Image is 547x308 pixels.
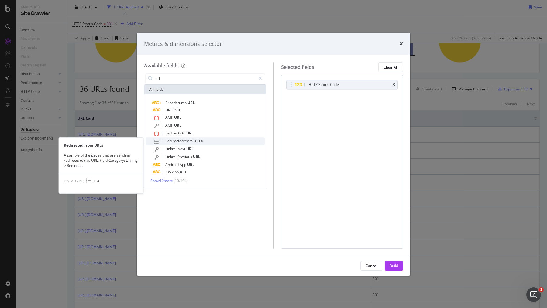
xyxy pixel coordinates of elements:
[165,169,172,174] span: iOS
[194,138,203,144] span: URLs
[144,40,222,48] div: Metrics & dimensions selector
[392,83,395,86] div: times
[308,82,339,88] div: HTTP Status Code
[165,162,180,167] span: Android
[526,287,541,302] iframe: Intercom live chat
[286,80,398,89] div: HTTP Status Codetimes
[384,65,398,70] div: Clear All
[187,100,195,105] span: URL
[165,115,174,120] span: AMP
[174,123,181,128] span: URL
[186,130,194,136] span: URL
[165,123,174,128] span: AMP
[390,263,398,268] div: Build
[399,40,403,48] div: times
[144,62,179,69] div: Available fields
[165,107,174,113] span: URL
[281,64,314,71] div: Selected fields
[155,74,256,83] input: Search by field name
[174,115,181,120] span: URL
[177,146,186,151] span: Next
[180,169,187,174] span: URL
[187,162,194,167] span: URL
[177,154,193,159] span: Previous
[539,287,544,292] span: 1
[182,130,186,136] span: to
[59,153,143,168] div: A sample of the pages that are sending redirects to this URL. Field Category: Linking > Redirects
[193,154,200,159] span: URL
[165,154,177,159] span: Linkrel
[165,146,177,151] span: Linkrel
[165,130,182,136] span: Redirects
[172,169,180,174] span: App
[165,100,187,105] span: Breadcrumb
[366,263,377,268] div: Cancel
[174,107,181,113] span: Path
[144,85,266,94] div: All fields
[165,138,184,144] span: Redirected
[378,62,403,72] button: Clear All
[186,146,194,151] span: URL
[385,261,403,271] button: Build
[59,143,143,148] div: Redirected from URLs
[174,178,188,183] span: ( 10 / 104 )
[184,138,194,144] span: from
[360,261,382,271] button: Cancel
[150,178,173,183] span: Show 10 more
[180,162,187,167] span: App
[137,33,410,276] div: modal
